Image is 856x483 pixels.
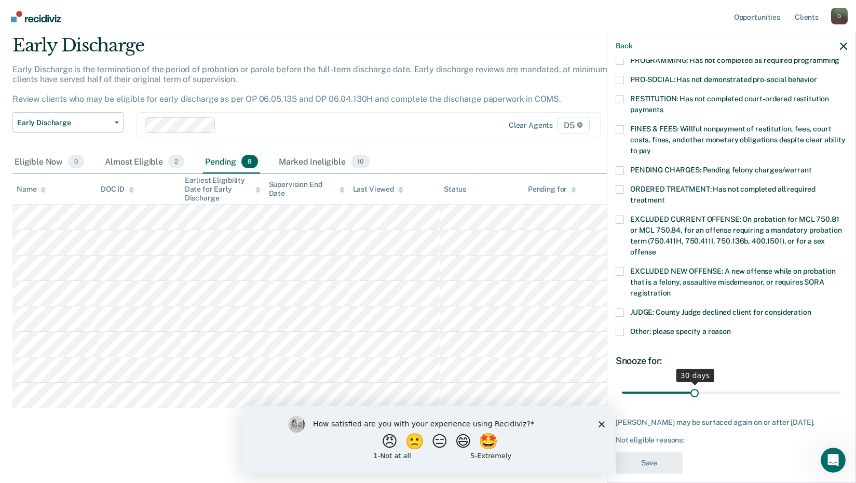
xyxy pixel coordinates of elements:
button: Back [616,42,632,50]
span: EXCLUDED NEW OFFENSE: A new offense while on probation that is a felony, assaultive misdemeanor, ... [630,267,835,297]
div: Not eligible reasons: [616,436,847,445]
button: Save [616,452,683,474]
iframe: Intercom live chat [821,448,846,473]
button: Profile dropdown button [831,8,848,24]
div: Early Discharge [12,35,655,64]
span: 10 [351,155,370,168]
div: Eligible Now [12,151,86,173]
div: [PERSON_NAME] may be surfaced again on or after [DATE]. [616,418,847,427]
div: Pending [203,151,260,173]
div: Snooze for: [616,355,847,367]
iframe: Survey by Kim from Recidiviz [242,406,614,473]
span: D5 [557,117,590,133]
div: Last Viewed [353,185,403,194]
span: ORDERED TREATMENT: Has not completed all required treatment [630,185,816,204]
div: Name [17,185,46,194]
p: Early Discharge is the termination of the period of probation or parole before the full-term disc... [12,64,630,104]
span: PRO-SOCIAL: Has not demonstrated pro-social behavior [630,75,817,84]
span: Early Discharge [17,118,111,127]
div: Pending for [528,185,576,194]
span: JUDGE: County Judge declined client for consideration [630,308,811,316]
div: Marked Ineligible [277,151,371,173]
div: Earliest Eligibility Date for Early Discharge [185,176,261,202]
span: PROGRAMMING: Has not completed all required programming [630,56,839,64]
div: Supervision End Date [269,180,345,198]
div: Almost Eligible [103,151,186,173]
span: RESTITUTION: Has not completed court-ordered restitution payments [630,95,829,114]
div: DOC ID [101,185,134,194]
div: 30 days [676,369,714,382]
span: 2 [168,155,184,168]
span: 0 [68,155,84,168]
div: D [831,8,848,24]
span: 8 [241,155,258,168]
div: Clear agents [509,121,553,130]
span: FINES & FEES: Willful nonpayment of restitution, fees, court costs, fines, and other monetary obl... [630,125,846,155]
div: Status [444,185,466,194]
span: EXCLUDED CURRENT OFFENSE: On probation for MCL 750.81 or MCL 750.84, for an offense requiring a m... [630,215,841,256]
span: PENDING CHARGES: Pending felony charges/warrant [630,166,811,174]
img: Recidiviz [11,11,61,22]
span: Other: please specify a reason [630,327,731,336]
